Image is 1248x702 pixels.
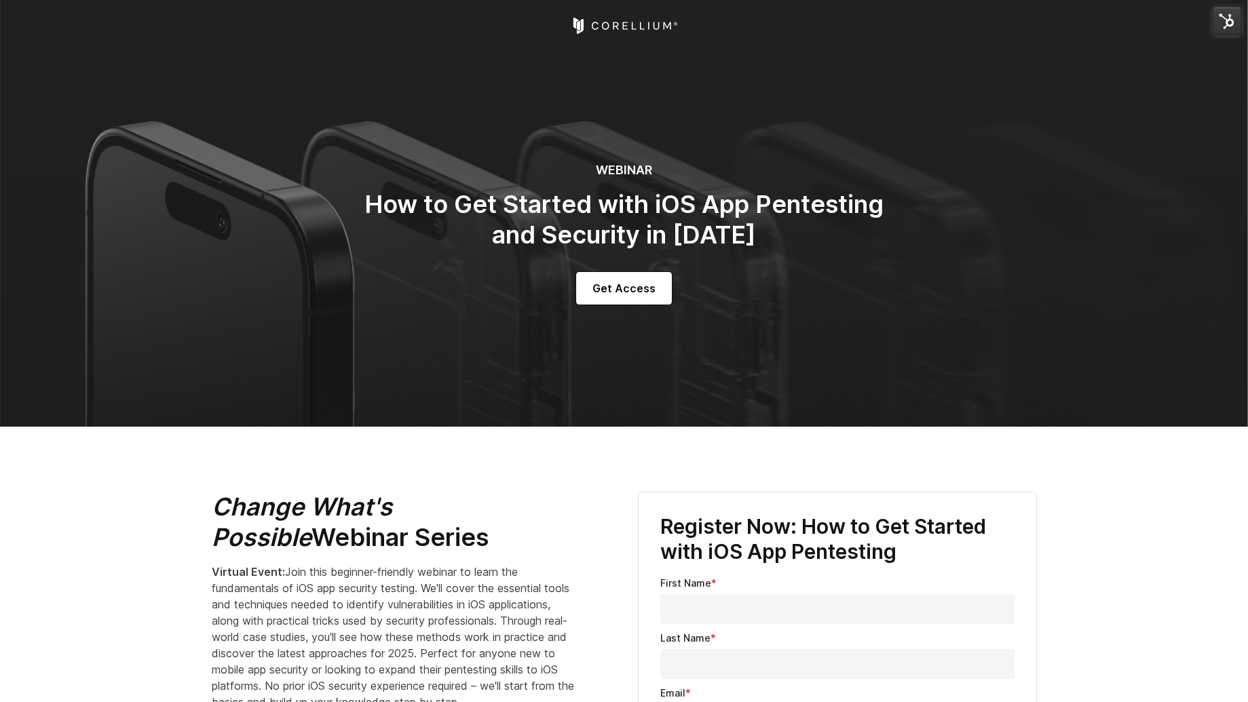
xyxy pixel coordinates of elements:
[592,280,656,296] span: Get Access
[353,189,896,250] h2: How to Get Started with iOS App Pentesting and Security in [DATE]
[212,492,392,552] em: Change What's Possible
[570,18,678,34] a: Corellium Home
[660,577,711,589] span: First Name
[660,514,1015,565] h3: Register Now: How to Get Started with iOS App Pentesting
[353,163,896,178] h6: WEBINAR
[660,632,711,644] span: Last Name
[212,492,578,553] h2: Webinar Series
[660,687,685,699] span: Email
[1213,7,1241,35] img: HubSpot Tools Menu Toggle
[576,272,672,305] a: Get Access
[212,565,285,579] strong: Virtual Event:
